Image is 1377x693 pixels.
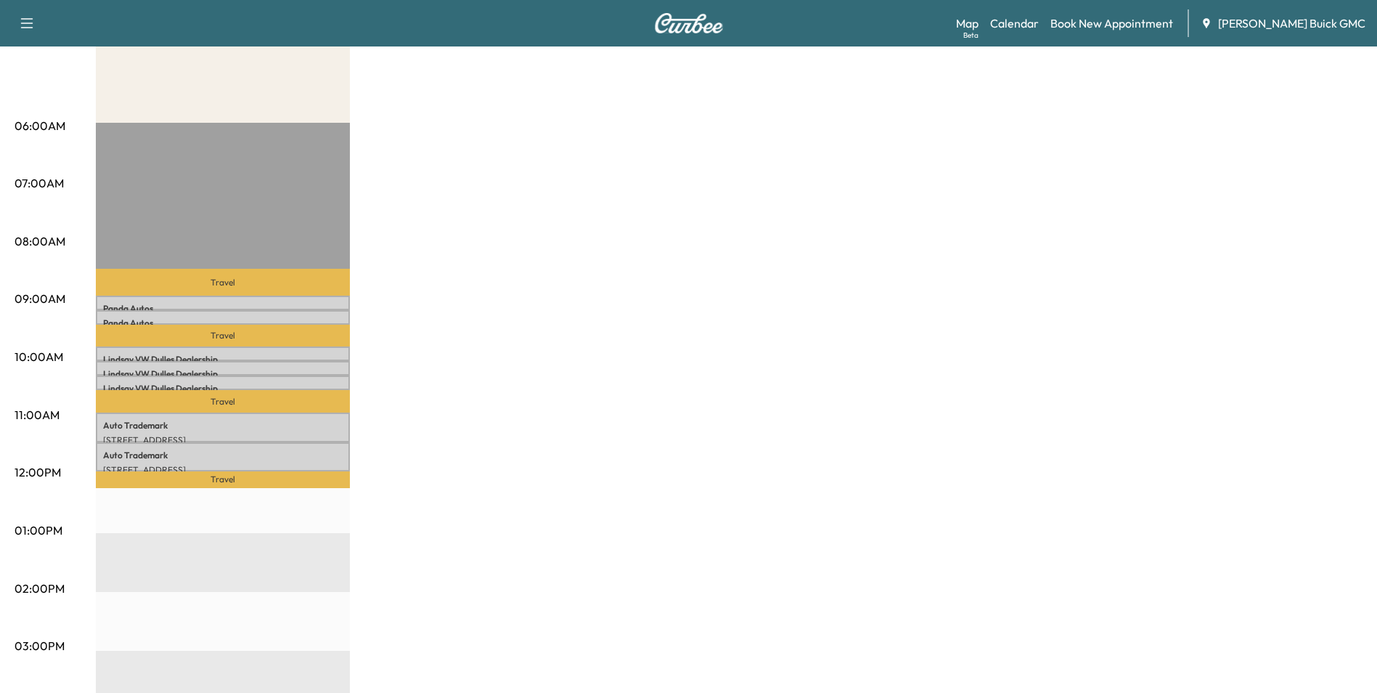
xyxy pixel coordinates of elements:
[103,434,343,446] p: [STREET_ADDRESS]
[103,450,343,461] p: Auto Trademark
[15,406,60,423] p: 11:00AM
[15,117,65,134] p: 06:00AM
[103,368,343,380] p: Lindsay VW Dulles Dealership
[103,420,343,431] p: Auto Trademark
[15,290,65,307] p: 09:00AM
[15,232,65,250] p: 08:00AM
[15,580,65,597] p: 02:00PM
[15,463,61,481] p: 12:00PM
[96,269,350,295] p: Travel
[103,383,343,394] p: Lindsay VW Dulles Dealership
[990,15,1039,32] a: Calendar
[96,390,350,413] p: Travel
[103,303,343,315] p: Panda Autos
[96,471,350,488] p: Travel
[15,174,64,192] p: 07:00AM
[96,325,350,346] p: Travel
[1218,15,1365,32] span: [PERSON_NAME] Buick GMC
[15,348,63,365] p: 10:00AM
[963,30,978,41] div: Beta
[956,15,978,32] a: MapBeta
[15,522,62,539] p: 01:00PM
[103,354,343,365] p: Lindsay VW Dulles Dealership
[103,317,343,329] p: Panda Autos
[15,637,65,654] p: 03:00PM
[103,464,343,476] p: [STREET_ADDRESS]
[654,13,724,33] img: Curbee Logo
[1050,15,1173,32] a: Book New Appointment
